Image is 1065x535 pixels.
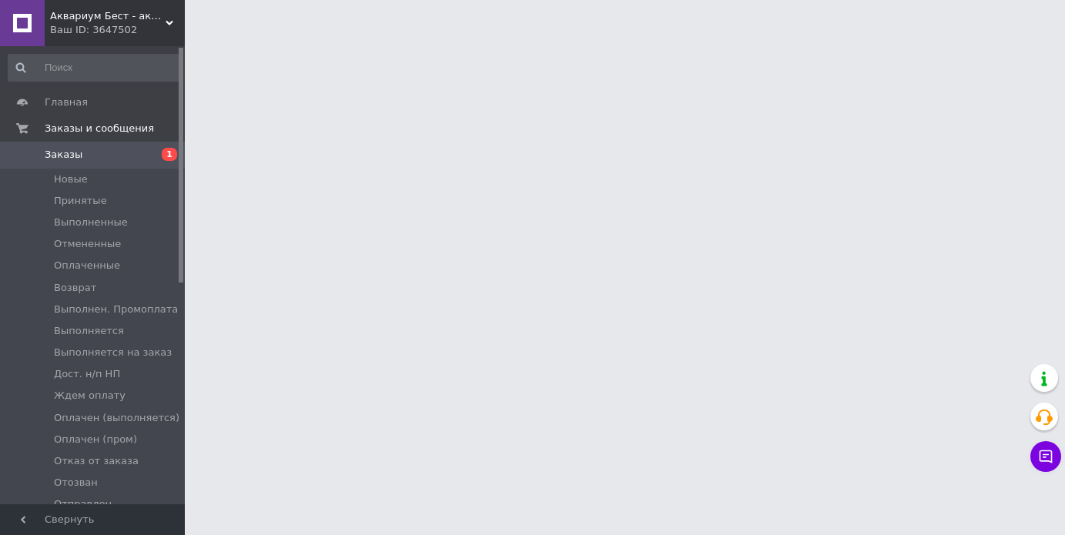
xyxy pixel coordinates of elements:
span: Заказы и сообщения [45,122,154,135]
span: Выполнен. Промоплата [54,303,178,316]
span: Ждем оплату [54,389,126,403]
span: Оплачен (выполняется) [54,411,179,425]
div: Ваш ID: 3647502 [50,23,185,37]
span: Дост. н/п НП [54,367,120,381]
span: Аквариум Бест - аквариумистика проверенная временем [50,9,166,23]
span: 1 [162,148,177,161]
span: Отозван [54,476,98,490]
button: Чат с покупателем [1030,441,1061,472]
span: Новые [54,172,88,186]
span: Отмененные [54,237,121,251]
span: Оплачен (пром) [54,433,137,446]
span: Принятые [54,194,107,208]
span: Выполняется на заказ [54,346,172,359]
span: Возврат [54,281,96,295]
span: Выполненные [54,216,128,229]
span: Выполняется [54,324,124,338]
span: Отправлен [54,497,112,511]
span: Главная [45,95,88,109]
span: Заказы [45,148,82,162]
span: Отказ от заказа [54,454,139,468]
span: Оплаченные [54,259,120,273]
input: Поиск [8,54,182,82]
